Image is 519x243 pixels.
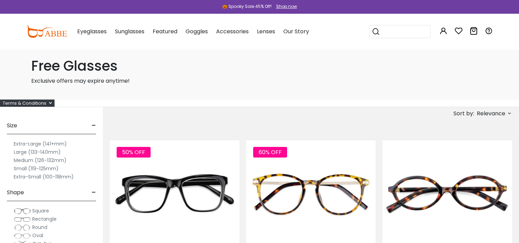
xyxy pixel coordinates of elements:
label: Extra-Large (141+mm) [14,140,67,148]
span: Goggles [186,27,208,35]
span: Size [7,117,17,134]
span: Oval [32,232,43,239]
span: Relevance [477,107,505,120]
span: Sunglasses [115,27,144,35]
span: Square [32,207,49,214]
h1: Free Glasses [31,58,488,74]
span: Rectangle [32,216,57,222]
img: abbeglasses.com [26,25,67,38]
span: Featured [153,27,177,35]
label: Medium (126-132mm) [14,156,67,164]
label: Extra-Small (100-118mm) [14,173,74,181]
span: Round [32,224,47,231]
img: Oval.png [14,232,31,239]
div: Shop now [276,3,297,10]
span: Our Story [283,27,309,35]
div: 🎃 Spooky Sale 45% Off! [222,3,272,10]
a: Shop now [273,3,297,9]
span: 60% OFF [253,147,287,158]
img: Round.png [14,224,31,231]
p: Exclusive offers may expire anytime! [31,77,488,85]
span: Eyeglasses [77,27,107,35]
span: - [92,117,96,134]
span: Accessories [216,27,249,35]
span: - [92,184,96,201]
img: Rectangle.png [14,216,31,223]
label: Small (119-125mm) [14,164,59,173]
span: Lenses [257,27,275,35]
img: Square.png [14,208,31,215]
span: Sort by: [453,109,474,117]
label: Large (133-140mm) [14,148,61,156]
span: Shape [7,184,24,201]
span: 50% OFF [117,147,151,158]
